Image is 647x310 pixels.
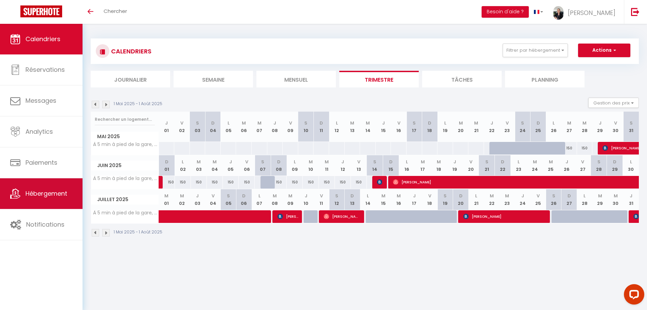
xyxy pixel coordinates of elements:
th: 30 [608,189,624,210]
abbr: S [261,159,264,165]
th: 15 [383,155,399,176]
abbr: M [350,120,354,126]
th: 08 [267,189,283,210]
abbr: S [597,159,600,165]
th: 21 [479,155,495,176]
span: Réservations [25,65,65,74]
abbr: S [552,193,555,199]
th: 13 [351,155,367,176]
th: 31 [623,189,639,210]
abbr: L [444,120,446,126]
li: Planning [505,71,585,87]
th: 18 [422,112,438,142]
abbr: D [568,193,571,199]
abbr: L [475,193,477,199]
abbr: S [444,193,447,199]
th: 05 [221,189,236,210]
abbr: M [197,159,201,165]
abbr: M [242,120,246,126]
abbr: V [428,193,431,199]
abbr: M [567,120,571,126]
abbr: S [227,193,230,199]
th: 28 [577,112,593,142]
th: 26 [546,189,561,210]
abbr: V [469,159,472,165]
abbr: J [599,120,601,126]
iframe: LiveChat chat widget [618,281,647,310]
th: 15 [376,189,391,210]
div: 150 [159,176,175,189]
abbr: S [304,120,307,126]
th: 04 [205,112,221,142]
abbr: M [505,193,509,199]
th: 07 [252,189,267,210]
th: 01 [159,155,175,176]
div: 150 [207,176,223,189]
div: 150 [303,176,319,189]
th: 12 [335,155,351,176]
th: 10 [298,112,314,142]
th: 25 [531,189,546,210]
abbr: L [518,159,520,165]
abbr: D [211,120,215,126]
abbr: M [533,159,537,165]
abbr: M [474,120,478,126]
th: 28 [591,155,607,176]
span: [PERSON_NAME] [277,210,298,223]
th: 11 [319,155,335,176]
th: 29 [592,112,608,142]
th: 22 [484,189,500,210]
th: 02 [174,189,190,210]
th: 21 [468,189,484,210]
th: 12 [329,112,345,142]
th: 29 [592,189,608,210]
div: 150 [351,176,367,189]
abbr: S [485,159,488,165]
th: 14 [360,189,376,210]
abbr: V [245,159,248,165]
th: 06 [239,155,255,176]
abbr: S [630,120,633,126]
th: 23 [500,112,515,142]
th: 13 [345,189,360,210]
th: 03 [191,155,207,176]
span: [PERSON_NAME] [568,9,615,17]
abbr: D [389,159,393,165]
abbr: M [549,159,553,165]
abbr: S [521,120,524,126]
abbr: D [320,120,323,126]
abbr: D [242,193,246,199]
abbr: M [598,193,602,199]
th: 30 [608,112,624,142]
th: 23 [500,189,515,210]
span: À 5 min à pied de la gare, du Tram et du centre commercial Les rives de l'orne [92,210,160,215]
abbr: M [288,193,292,199]
abbr: S [413,120,416,126]
abbr: S [335,193,338,199]
th: 06 [236,112,252,142]
th: 18 [422,189,438,210]
span: Messages [25,96,56,105]
abbr: D [613,159,616,165]
abbr: M [309,159,313,165]
abbr: J [382,120,385,126]
li: Semaine [174,71,253,87]
div: 150 [287,176,303,189]
th: 06 [236,189,252,210]
abbr: M [490,193,494,199]
th: 08 [271,155,287,176]
div: 150 [239,176,255,189]
abbr: D [501,159,504,165]
th: 28 [577,189,593,210]
abbr: J [453,159,456,165]
th: 27 [575,155,591,176]
abbr: L [630,159,632,165]
span: Paiements [25,158,57,167]
button: Filtrer par hébergement [503,44,568,57]
div: 150 [319,176,335,189]
button: Besoin d'aide ? [482,6,529,18]
th: 23 [511,155,527,176]
span: Analytics [25,127,53,136]
abbr: L [258,193,260,199]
